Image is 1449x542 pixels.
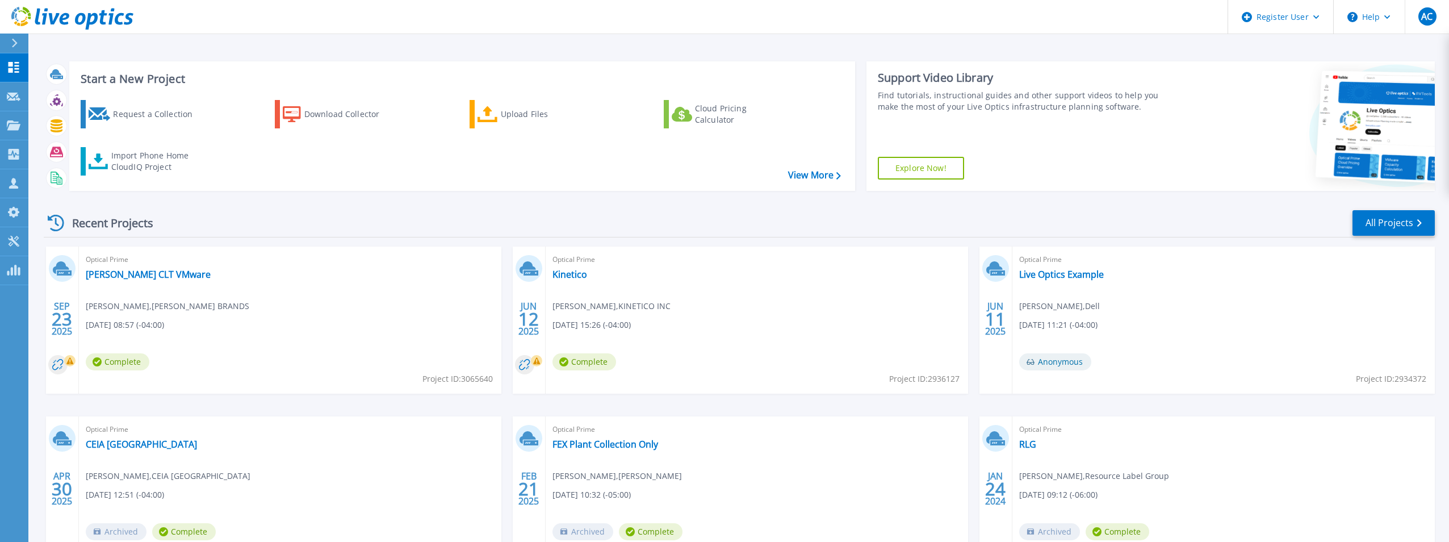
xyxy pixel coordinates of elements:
span: Project ID: 3065640 [422,373,493,385]
div: Cloud Pricing Calculator [695,103,786,126]
span: [PERSON_NAME] , [PERSON_NAME] [552,470,682,482]
span: 12 [518,314,539,324]
span: [DATE] 08:57 (-04:00) [86,319,164,331]
a: Live Optics Example [1019,269,1104,280]
a: RLG [1019,439,1036,450]
div: Support Video Library [878,70,1171,85]
span: Archived [552,523,613,540]
span: Optical Prime [86,423,495,436]
a: View More [788,170,841,181]
span: Complete [1086,523,1149,540]
span: Complete [86,353,149,370]
span: [PERSON_NAME] , KINETICO INC [552,300,671,312]
span: Complete [152,523,216,540]
span: 21 [518,484,539,494]
span: Project ID: 2934372 [1356,373,1426,385]
span: 24 [985,484,1006,494]
span: 11 [985,314,1006,324]
span: Archived [1019,523,1080,540]
div: Find tutorials, instructional guides and other support videos to help you make the most of your L... [878,90,1171,112]
span: Optical Prime [552,423,961,436]
a: Download Collector [275,100,401,128]
span: 30 [52,484,72,494]
a: All Projects [1352,210,1435,236]
span: [DATE] 12:51 (-04:00) [86,489,164,501]
span: AC [1421,12,1433,21]
div: Download Collector [304,103,395,126]
div: JAN 2024 [985,468,1006,510]
div: Request a Collection [113,103,204,126]
a: Request a Collection [81,100,207,128]
span: Archived [86,523,146,540]
div: JUN 2025 [518,298,539,340]
div: Upload Files [501,103,592,126]
span: 23 [52,314,72,324]
div: Recent Projects [44,209,169,237]
a: Cloud Pricing Calculator [664,100,790,128]
div: SEP 2025 [51,298,73,340]
div: FEB 2025 [518,468,539,510]
span: Project ID: 2936127 [889,373,960,385]
a: [PERSON_NAME] CLT VMware [86,269,211,280]
a: Explore Now! [878,157,964,180]
span: [PERSON_NAME] , Resource Label Group [1019,470,1169,482]
h3: Start a New Project [81,73,840,85]
a: Kinetico [552,269,587,280]
span: [PERSON_NAME] , CEIA [GEOGRAPHIC_DATA] [86,470,250,482]
span: [DATE] 15:26 (-04:00) [552,319,631,331]
span: Anonymous [1019,353,1091,370]
span: Optical Prime [1019,423,1428,436]
span: Complete [552,353,616,370]
span: [PERSON_NAME] , [PERSON_NAME] BRANDS [86,300,249,312]
div: Import Phone Home CloudIQ Project [111,150,200,173]
span: Complete [619,523,682,540]
span: [DATE] 09:12 (-06:00) [1019,489,1098,501]
span: Optical Prime [552,253,961,266]
span: [PERSON_NAME] , Dell [1019,300,1100,312]
a: FEX Plant Collection Only [552,439,658,450]
a: CEIA [GEOGRAPHIC_DATA] [86,439,197,450]
div: APR 2025 [51,468,73,510]
a: Upload Files [470,100,596,128]
span: [DATE] 11:21 (-04:00) [1019,319,1098,331]
div: JUN 2025 [985,298,1006,340]
span: Optical Prime [86,253,495,266]
span: Optical Prime [1019,253,1428,266]
span: [DATE] 10:32 (-05:00) [552,489,631,501]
